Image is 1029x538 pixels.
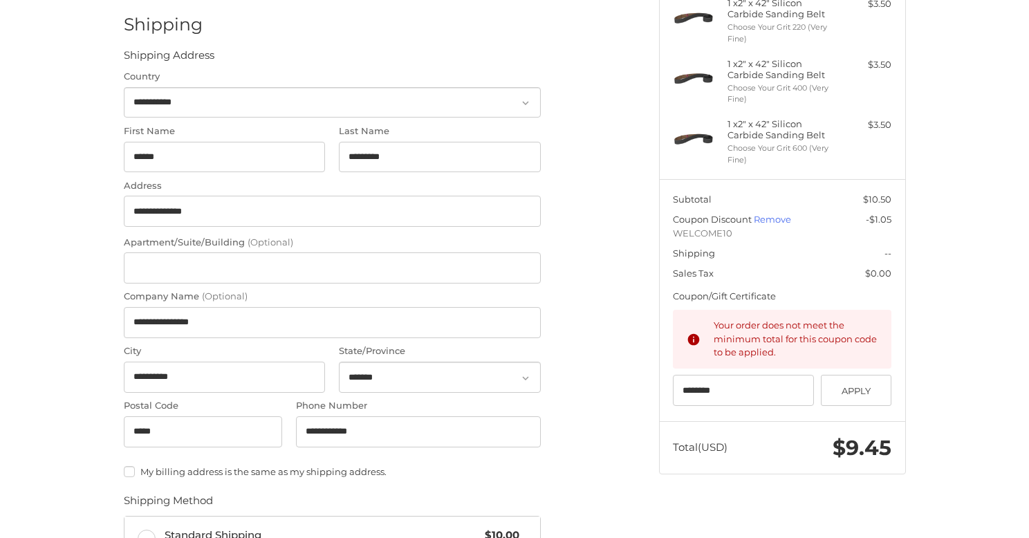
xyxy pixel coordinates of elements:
[673,440,727,454] span: Total (USD)
[124,399,283,413] label: Postal Code
[124,124,326,138] label: First Name
[673,268,714,279] span: Sales Tax
[339,344,541,358] label: State/Province
[124,70,541,84] label: Country
[124,493,213,515] legend: Shipping Method
[884,248,891,259] span: --
[727,58,833,81] h4: 1 x 2" x 42" Silicon Carbide Sanding Belt
[837,58,891,72] div: $3.50
[673,194,712,205] span: Subtotal
[727,142,833,165] li: Choose Your Grit 600 (Very Fine)
[673,227,891,241] span: WELCOME10
[124,48,214,70] legend: Shipping Address
[248,236,293,248] small: (Optional)
[754,214,791,225] a: Remove
[124,179,541,193] label: Address
[865,268,891,279] span: $0.00
[821,375,892,406] button: Apply
[833,435,891,461] span: $9.45
[673,214,754,225] span: Coupon Discount
[673,290,891,304] div: Coupon/Gift Certificate
[673,248,715,259] span: Shipping
[866,214,891,225] span: -$1.05
[727,21,833,44] li: Choose Your Grit 220 (Very Fine)
[124,344,326,358] label: City
[124,466,541,477] label: My billing address is the same as my shipping address.
[727,118,833,141] h4: 1 x 2" x 42" Silicon Carbide Sanding Belt
[837,118,891,132] div: $3.50
[124,14,205,35] h2: Shipping
[727,82,833,105] li: Choose Your Grit 400 (Very Fine)
[714,319,878,360] div: Your order does not meet the minimum total for this coupon code to be applied.
[296,399,541,413] label: Phone Number
[339,124,541,138] label: Last Name
[863,194,891,205] span: $10.50
[124,290,541,304] label: Company Name
[124,236,541,250] label: Apartment/Suite/Building
[202,290,248,302] small: (Optional)
[673,375,814,406] input: Gift Certificate or Coupon Code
